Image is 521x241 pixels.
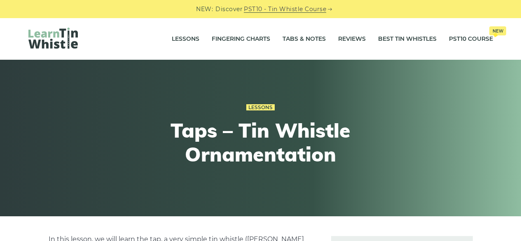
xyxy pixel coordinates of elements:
a: Reviews [338,29,366,49]
a: Lessons [172,29,199,49]
a: PST10 CourseNew [449,29,493,49]
span: New [489,26,506,35]
a: Fingering Charts [212,29,270,49]
a: Best Tin Whistles [378,29,437,49]
a: Lessons [246,104,275,111]
a: Tabs & Notes [283,29,326,49]
h1: Taps – Tin Whistle Ornamentation [109,119,412,166]
img: LearnTinWhistle.com [28,28,78,49]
